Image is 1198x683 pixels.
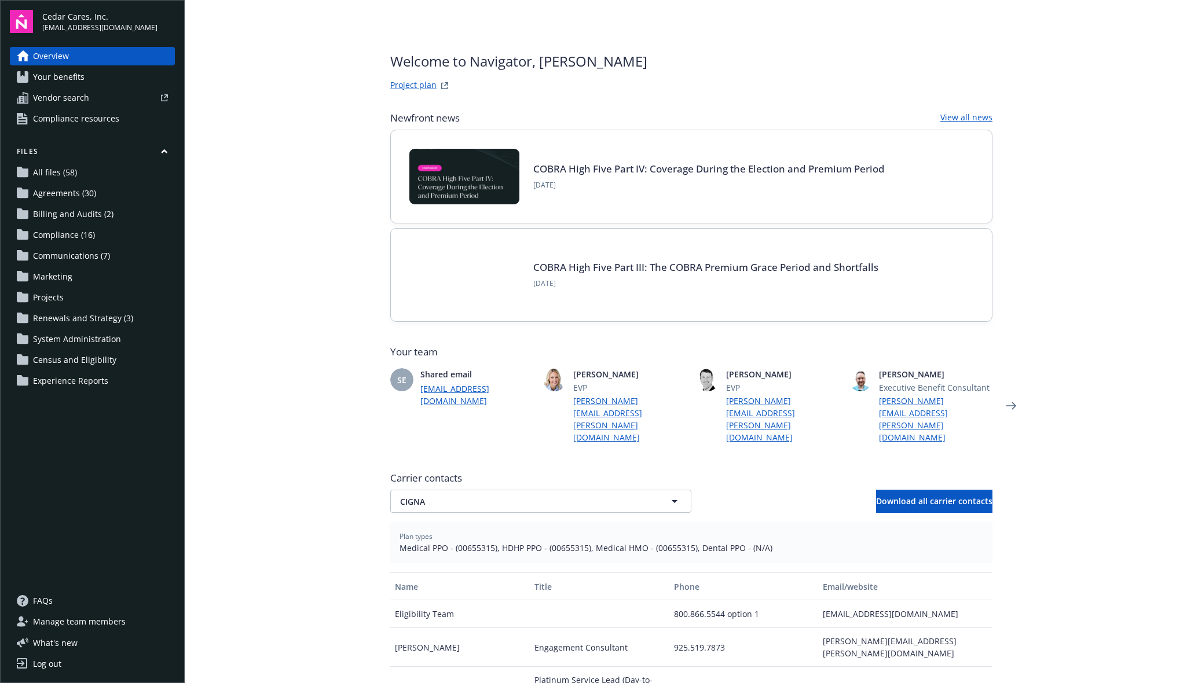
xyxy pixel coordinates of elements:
[818,600,992,628] div: [EMAIL_ADDRESS][DOMAIN_NAME]
[10,247,175,265] a: Communications (7)
[10,146,175,161] button: Files
[533,260,878,274] a: COBRA High Five Part III: The COBRA Premium Grace Period and Shortfalls
[10,89,175,107] a: Vendor search
[876,490,992,513] button: Download all carrier contacts
[726,381,840,394] span: EVP
[10,226,175,244] a: Compliance (16)
[879,381,992,394] span: Executive Benefit Consultant
[10,330,175,348] a: System Administration
[696,368,719,391] img: photo
[818,628,992,667] div: [PERSON_NAME][EMAIL_ADDRESS][PERSON_NAME][DOMAIN_NAME]
[10,637,96,649] button: What's new
[390,111,460,125] span: Newfront news
[33,89,89,107] span: Vendor search
[669,572,818,600] button: Phone
[10,163,175,182] a: All files (58)
[400,542,983,554] span: Medical PPO - (00655315), HDHP PPO - (00655315), Medical HMO - (00655315), Dental PPO - (N/A)
[543,368,566,391] img: photo
[33,655,61,673] div: Log out
[390,79,437,93] a: Project plan
[573,381,687,394] span: EVP
[33,205,113,223] span: Billing and Audits (2)
[33,226,95,244] span: Compliance (16)
[33,309,133,328] span: Renewals and Strategy (3)
[420,383,534,407] a: [EMAIL_ADDRESS][DOMAIN_NAME]
[1002,396,1020,415] a: Next
[10,372,175,390] a: Experience Reports
[10,592,175,610] a: FAQs
[10,205,175,223] a: Billing and Audits (2)
[395,581,525,593] div: Name
[33,47,69,65] span: Overview
[534,581,665,593] div: Title
[10,109,175,128] a: Compliance resources
[33,109,119,128] span: Compliance resources
[33,592,53,610] span: FAQs
[390,600,530,628] div: Eligibility Team
[533,162,885,175] a: COBRA High Five Part IV: Coverage During the Election and Premium Period
[726,368,840,380] span: [PERSON_NAME]
[33,330,121,348] span: System Administration
[33,163,77,182] span: All files (58)
[10,288,175,307] a: Projects
[390,471,992,485] span: Carrier contacts
[10,47,175,65] a: Overview
[33,612,126,631] span: Manage team members
[390,51,647,72] span: Welcome to Navigator , [PERSON_NAME]
[674,581,813,593] div: Phone
[42,10,175,33] button: Cedar Cares, Inc.[EMAIL_ADDRESS][DOMAIN_NAME]
[818,572,992,600] button: Email/website
[823,581,988,593] div: Email/website
[438,79,452,93] a: projectPlanWebsite
[876,495,992,506] span: Download all carrier contacts
[409,149,519,204] img: BLOG-Card Image - Compliance - COBRA High Five Pt 4 - 09-04-25.jpg
[390,345,992,359] span: Your team
[397,374,406,386] span: SE
[10,267,175,286] a: Marketing
[533,180,885,190] span: [DATE]
[33,267,72,286] span: Marketing
[530,572,669,600] button: Title
[879,368,992,380] span: [PERSON_NAME]
[390,572,530,600] button: Name
[390,628,530,667] div: [PERSON_NAME]
[33,247,110,265] span: Communications (7)
[10,68,175,86] a: Your benefits
[10,309,175,328] a: Renewals and Strategy (3)
[42,10,157,23] span: Cedar Cares, Inc.
[10,184,175,203] a: Agreements (30)
[10,351,175,369] a: Census and Eligibility
[940,111,992,125] a: View all news
[33,372,108,390] span: Experience Reports
[409,247,519,303] img: BLOG-Card Image - Compliance - COBRA High Five Pt 3 - 09-03-25.jpg
[33,184,96,203] span: Agreements (30)
[879,395,992,443] a: [PERSON_NAME][EMAIL_ADDRESS][PERSON_NAME][DOMAIN_NAME]
[726,395,840,443] a: [PERSON_NAME][EMAIL_ADDRESS][PERSON_NAME][DOMAIN_NAME]
[573,368,687,380] span: [PERSON_NAME]
[33,637,78,649] span: What ' s new
[400,531,983,542] span: Plan types
[849,368,872,391] img: photo
[33,288,64,307] span: Projects
[400,495,641,508] span: CIGNA
[669,628,818,667] div: 925.519.7873
[10,10,33,33] img: navigator-logo.svg
[33,351,116,369] span: Census and Eligibility
[533,278,878,289] span: [DATE]
[573,395,687,443] a: [PERSON_NAME][EMAIL_ADDRESS][PERSON_NAME][DOMAIN_NAME]
[420,368,534,380] span: Shared email
[669,600,818,628] div: 800.866.5544 option 1
[530,628,669,667] div: Engagement Consultant
[10,612,175,631] a: Manage team members
[33,68,85,86] span: Your benefits
[42,23,157,33] span: [EMAIL_ADDRESS][DOMAIN_NAME]
[390,490,691,513] button: CIGNA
